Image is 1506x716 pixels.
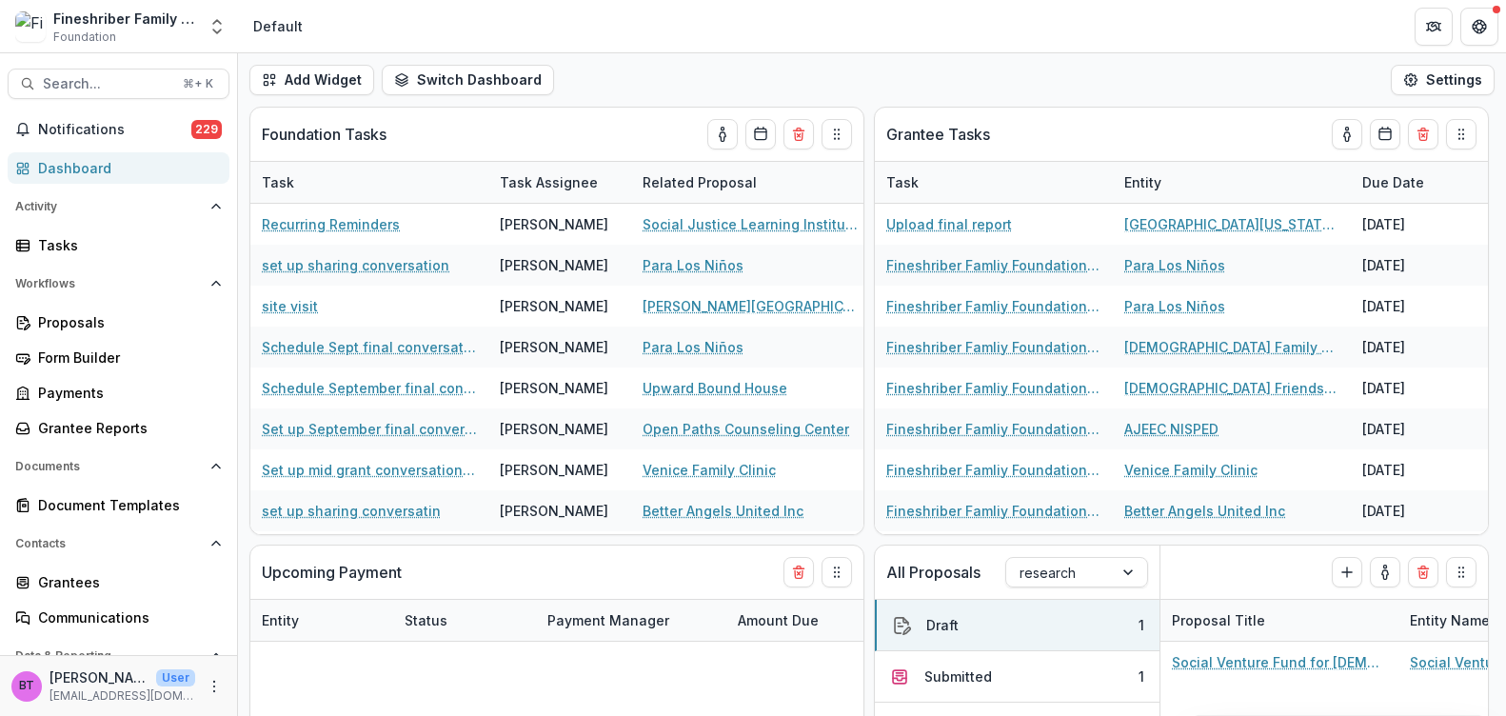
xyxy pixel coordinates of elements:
a: Fineshriber Famliy Foundation Final Report Upload [886,296,1101,316]
div: Grantees [38,572,214,592]
a: Fineshriber Famliy Foundation Final Report Upload [886,378,1101,398]
a: set up sharing conversation [262,255,449,275]
a: [PERSON_NAME][GEOGRAPHIC_DATA] [643,296,858,316]
div: Task Assignee [488,162,631,203]
div: Draft [926,615,959,635]
button: Open Contacts [8,528,229,559]
a: Schedule September final conversation/site visit [262,378,477,398]
div: Due Date [1351,162,1494,203]
a: Set up mid grant conversation for Septmber [262,460,477,480]
p: Foundation Tasks [262,123,386,146]
button: Drag [1446,119,1476,149]
div: [DATE] [1351,204,1494,245]
button: Open Data & Reporting [8,641,229,671]
div: Entity [250,600,393,641]
button: Open Workflows [8,268,229,299]
div: Status [393,600,536,641]
button: Add Widget [249,65,374,95]
a: Para Los Niños [643,255,743,275]
button: toggle-assigned-to-me [1332,119,1362,149]
button: Calendar [1370,119,1400,149]
div: [DATE] [1351,286,1494,327]
p: User [156,669,195,686]
div: ⌘ + K [179,73,217,94]
button: Calendar [745,119,776,149]
button: Open entity switcher [204,8,230,46]
span: 229 [191,120,222,139]
div: Default [253,16,303,36]
a: Fineshriber Famliy Foundation Final Report Upload [886,460,1101,480]
button: Delete card [1408,119,1438,149]
img: Fineshriber Family Foundation [15,11,46,42]
button: Submitted1 [875,651,1159,703]
a: Form Builder [8,342,229,373]
div: Payments [38,383,214,403]
a: Dashboard [8,152,229,184]
button: toggle-assigned-to-me [707,119,738,149]
div: Related Proposal [631,172,768,192]
span: Notifications [38,122,191,138]
a: Upload final report [886,214,1012,234]
div: Submitted [924,666,992,686]
div: Amount Due [726,610,830,630]
button: More [203,675,226,698]
div: Entity Name [1398,610,1501,630]
div: [PERSON_NAME] [500,460,608,480]
div: Proposal Title [1160,610,1277,630]
span: Data & Reporting [15,649,203,663]
span: Workflows [15,277,203,290]
div: Task [875,162,1113,203]
div: Due Date [1351,172,1436,192]
button: toggle-assigned-to-me [1370,557,1400,587]
button: Settings [1391,65,1495,95]
a: Document Templates [8,489,229,521]
button: Delete card [783,557,814,587]
div: [DATE] [1351,368,1494,408]
div: Payment Manager [536,610,681,630]
a: Fineshriber Famliy Foundation Final Report Upload [886,501,1101,521]
p: Grantee Tasks [886,123,990,146]
div: Related Proposal [631,162,869,203]
a: Venice Family Clinic [643,460,776,480]
button: Open Documents [8,451,229,482]
div: 1 [1139,666,1144,686]
a: set up sharing conversatin [262,501,441,521]
div: Amount Due [726,600,869,641]
div: Document Templates [38,495,214,515]
div: [DATE] [1351,327,1494,368]
div: [PERSON_NAME] [500,296,608,316]
div: [PERSON_NAME] [500,378,608,398]
a: Communications [8,602,229,633]
button: Search... [8,69,229,99]
a: Fineshriber Famliy Foundation Final Report Upload [886,255,1101,275]
div: [DATE] [1351,531,1494,572]
div: [DATE] [1351,490,1494,531]
div: 1 [1139,615,1144,635]
a: Social Venture Fund for [DEMOGRAPHIC_DATA]-Arab Equality and Shared Society in [GEOGRAPHIC_DATA] ... [1172,652,1387,672]
button: Open Activity [8,191,229,222]
a: [DEMOGRAPHIC_DATA] Friends of Parents Circle [1124,378,1339,398]
a: Recurring Reminders [262,214,400,234]
div: Task Assignee [488,172,609,192]
button: Notifications229 [8,114,229,145]
button: Get Help [1460,8,1498,46]
a: site visit [262,296,318,316]
a: Para Los Niños [643,337,743,357]
span: Contacts [15,537,203,550]
div: Entity [1113,172,1173,192]
div: Fineshriber Family Foundation [53,9,196,29]
div: Task [250,172,306,192]
a: Social Justice Learning Institute - 2024 - Fineshriber Family Foundation Grant Proposal 2024 [643,214,858,234]
button: Switch Dashboard [382,65,554,95]
a: [GEOGRAPHIC_DATA][US_STATE] FOR NONPROFIT MANAGEMENT [1124,214,1339,234]
div: Proposal Title [1160,600,1398,641]
a: Para Los Niños [1124,255,1225,275]
button: Delete card [1408,557,1438,587]
div: [PERSON_NAME] [500,255,608,275]
a: Para Los Niños [1124,296,1225,316]
div: Dashboard [38,158,214,178]
p: Upcoming Payment [262,561,402,584]
div: Payment Manager [536,600,726,641]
